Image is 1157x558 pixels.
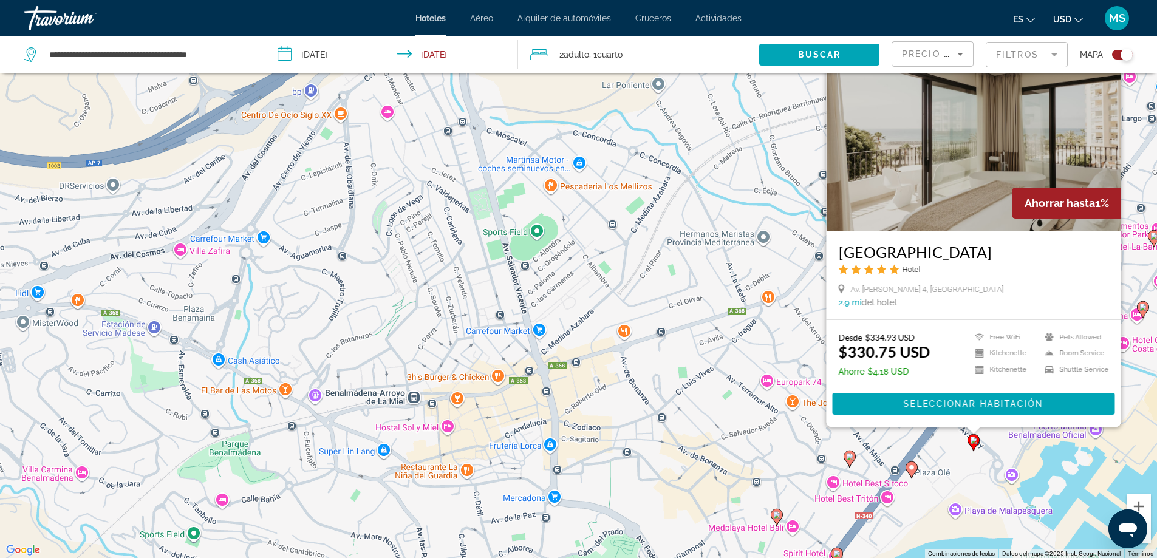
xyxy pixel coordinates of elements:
[902,49,996,59] span: Precio más bajo
[1128,550,1153,557] a: Términos (se abre en una nueva pestaña)
[518,36,759,73] button: Travelers: 2 adults, 0 children
[597,50,623,60] span: Cuarto
[861,298,896,307] span: del hotel
[635,13,671,23] a: Cruceros
[838,298,861,307] span: 2.9 mi
[832,398,1114,407] a: Seleccionar habitación
[850,284,1003,293] span: Av. [PERSON_NAME] 4, [GEOGRAPHIC_DATA]
[1039,364,1108,375] li: Shuttle Service
[415,13,446,23] a: Hoteles
[928,549,995,558] button: Combinaciones de teclas
[838,367,864,376] span: Ahorre
[1103,49,1133,60] button: Toggle map
[838,342,930,361] ins: $330.75 USD
[3,542,43,558] img: Google
[1127,494,1151,519] button: Ampliar
[865,332,915,342] del: $334.93 USD
[1108,509,1147,548] iframe: Botón para iniciar la ventana de mensajería
[798,50,841,60] span: Buscar
[470,13,493,23] a: Aéreo
[24,2,146,34] a: Travorium
[1039,348,1108,358] li: Room Service
[1080,46,1103,63] span: Mapa
[902,47,963,61] mat-select: Sort by
[559,46,589,63] span: 2
[1109,12,1125,24] span: MS
[1013,10,1035,28] button: Change language
[759,44,879,66] button: Buscar
[1053,15,1071,24] span: USD
[902,265,920,274] span: Hotel
[986,41,1068,68] button: Filter
[1024,197,1094,209] span: Ahorrar hasta
[969,332,1039,342] li: Free WiFi
[969,348,1039,358] li: Kitchenette
[1002,550,1121,557] span: Datos del mapa ©2025 Inst. Geogr. Nacional
[3,542,43,558] a: Abre esta zona en Google Maps (se abre en una nueva ventana)
[969,364,1039,375] li: Kitchenette
[517,13,611,23] a: Alquiler de automóviles
[1101,5,1133,31] button: User Menu
[695,13,742,23] a: Actividades
[903,399,1043,409] span: Seleccionar habitación
[265,36,519,73] button: Check-in date: Oct 31, 2025 Check-out date: Nov 2, 2025
[1012,188,1121,219] div: 1%
[838,332,862,342] span: Desde
[589,46,623,63] span: , 1
[564,50,589,60] span: Adulto
[838,264,1108,274] div: 5 star Hotel
[838,367,930,376] p: $4.18 USD
[1013,15,1023,24] span: es
[838,243,1108,261] a: [GEOGRAPHIC_DATA]
[832,393,1114,415] button: Seleccionar habitación
[1053,10,1083,28] button: Change currency
[1039,332,1108,342] li: Pets Allowed
[826,36,1121,231] img: Hotel image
